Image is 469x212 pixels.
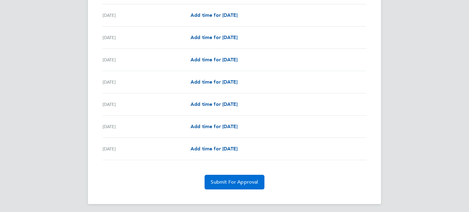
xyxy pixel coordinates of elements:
a: Add time for [DATE] [191,123,238,130]
a: Add time for [DATE] [191,101,238,108]
div: [DATE] [103,123,191,130]
div: [DATE] [103,12,191,19]
div: [DATE] [103,56,191,63]
div: [DATE] [103,145,191,153]
a: Add time for [DATE] [191,56,238,63]
span: Add time for [DATE] [191,101,238,107]
span: Add time for [DATE] [191,12,238,18]
span: Add time for [DATE] [191,57,238,63]
span: Add time for [DATE] [191,146,238,152]
span: Submit For Approval [211,179,258,185]
div: [DATE] [103,101,191,108]
span: Add time for [DATE] [191,34,238,40]
a: Add time for [DATE] [191,12,238,19]
a: Add time for [DATE] [191,78,238,86]
span: Add time for [DATE] [191,124,238,129]
div: [DATE] [103,34,191,41]
div: [DATE] [103,78,191,86]
button: Submit For Approval [205,175,264,189]
span: Add time for [DATE] [191,79,238,85]
a: Add time for [DATE] [191,145,238,153]
a: Add time for [DATE] [191,34,238,41]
